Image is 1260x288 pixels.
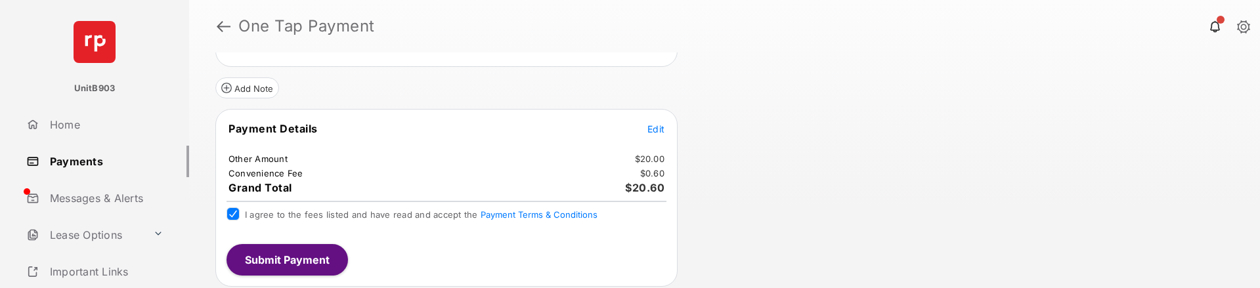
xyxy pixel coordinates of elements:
[228,122,318,135] span: Payment Details
[21,256,169,287] a: Important Links
[228,153,288,165] td: Other Amount
[74,82,116,95] p: UnitB903
[245,209,597,220] span: I agree to the fees listed and have read and accept the
[625,181,664,194] span: $20.60
[21,146,189,177] a: Payments
[227,244,348,276] button: Submit Payment
[228,167,304,179] td: Convenience Fee
[634,153,666,165] td: $20.00
[228,181,292,194] span: Grand Total
[238,18,375,34] strong: One Tap Payment
[21,219,148,251] a: Lease Options
[21,109,189,140] a: Home
[640,167,665,179] td: $0.60
[481,209,597,220] button: I agree to the fees listed and have read and accept the
[647,122,664,135] button: Edit
[215,77,279,98] button: Add Note
[21,182,189,214] a: Messages & Alerts
[74,21,116,63] img: svg+xml;base64,PHN2ZyB4bWxucz0iaHR0cDovL3d3dy53My5vcmcvMjAwMC9zdmciIHdpZHRoPSI2NCIgaGVpZ2h0PSI2NC...
[647,123,664,134] span: Edit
